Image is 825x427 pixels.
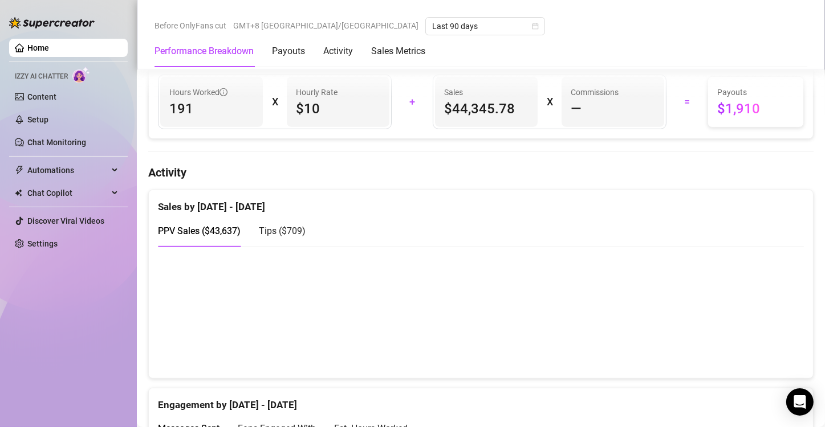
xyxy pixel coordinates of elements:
[72,67,90,83] img: AI Chatter
[444,86,529,98] span: Sales
[673,93,701,111] div: =
[169,86,227,98] span: Hours Worked
[27,161,108,179] span: Automations
[27,138,86,147] a: Chat Monitoring
[158,225,241,236] span: PPV Sales ( $43,637 )
[220,88,227,96] span: info-circle
[571,86,619,98] article: Commissions
[786,388,814,416] div: Open Intercom Messenger
[371,44,425,58] div: Sales Metrics
[717,86,794,98] span: Payouts
[27,43,49,52] a: Home
[169,100,254,118] span: 191
[27,92,56,101] a: Content
[15,166,24,175] span: thunderbolt
[27,184,108,202] span: Chat Copilot
[155,17,226,34] span: Before OnlyFans cut
[27,216,104,225] a: Discover Viral Videos
[296,100,380,118] span: $10
[259,225,306,236] span: Tips ( $709 )
[158,190,804,215] div: Sales by [DATE] - [DATE]
[158,388,804,413] div: Engagement by [DATE] - [DATE]
[399,93,426,111] div: +
[532,23,539,30] span: calendar
[9,17,95,28] img: logo-BBDzfeDw.svg
[233,17,418,34] span: GMT+8 [GEOGRAPHIC_DATA]/[GEOGRAPHIC_DATA]
[15,189,22,197] img: Chat Copilot
[717,100,794,118] span: $1,910
[272,44,305,58] div: Payouts
[432,18,538,35] span: Last 90 days
[148,165,814,180] h4: Activity
[323,44,353,58] div: Activity
[444,100,529,118] span: $44,345.78
[547,93,552,111] div: X
[296,86,338,98] article: Hourly Rate
[571,100,582,118] span: —
[27,115,48,124] a: Setup
[272,93,278,111] div: X
[15,71,68,82] span: Izzy AI Chatter
[155,44,254,58] div: Performance Breakdown
[27,239,58,248] a: Settings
